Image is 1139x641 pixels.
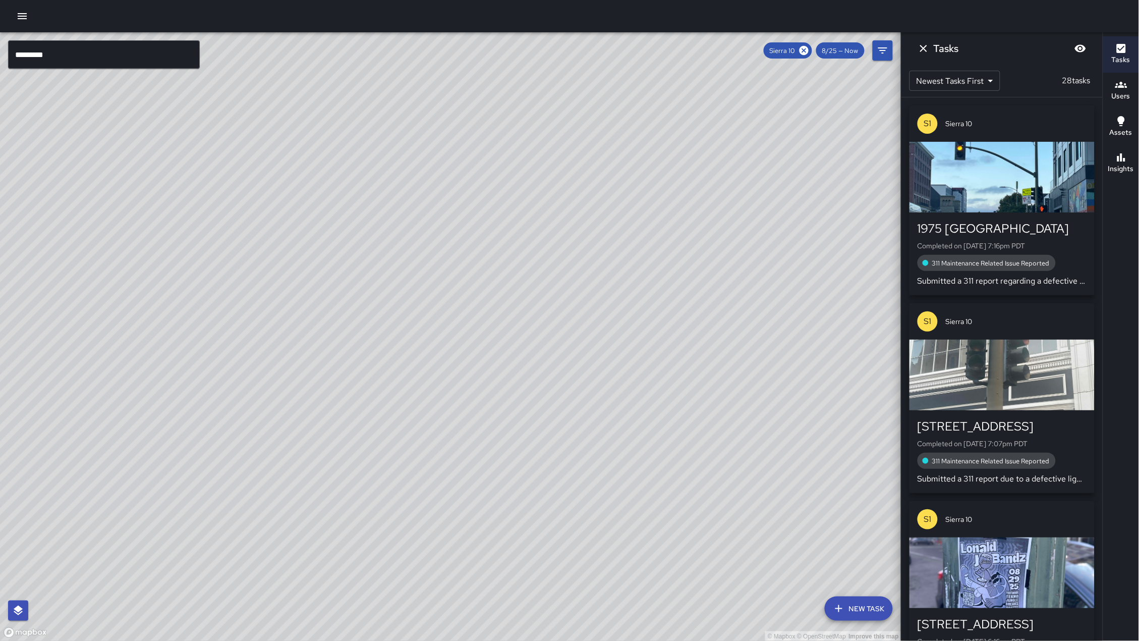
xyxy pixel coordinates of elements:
button: Tasks [1103,36,1139,73]
div: Newest Tasks First [909,71,1000,91]
div: Sierra 10 [764,42,812,59]
div: 1975 [GEOGRAPHIC_DATA] [918,221,1087,237]
span: 8/25 — Now [816,46,865,55]
p: Completed on [DATE] 7:16pm PDT [918,241,1087,251]
h6: Insights [1108,164,1134,175]
button: New Task [825,597,893,621]
button: Blur [1070,38,1091,59]
h6: Tasks [934,40,959,57]
p: Completed on [DATE] 7:07pm PDT [918,439,1087,449]
button: Insights [1103,145,1139,182]
p: Submitted a 311 report regarding a defective yellow traffic light [918,275,1087,287]
div: [STREET_ADDRESS] [918,418,1087,435]
button: S1Sierra 10[STREET_ADDRESS]Completed on [DATE] 7:07pm PDT311 Maintenance Related Issue ReportedSu... [909,303,1095,493]
button: Assets [1103,109,1139,145]
button: Users [1103,73,1139,109]
div: [STREET_ADDRESS] [918,616,1087,632]
h6: Users [1112,91,1130,102]
p: S1 [924,118,932,130]
span: Sierra 10 [946,119,1087,129]
span: Sierra 10 [946,316,1087,327]
p: Submitted a 311 report due to a defective light at 19th and telegraph, caution yellow traffic light [918,473,1087,485]
p: 28 tasks [1058,75,1095,87]
button: Filters [873,40,893,61]
h6: Assets [1110,127,1132,138]
span: Sierra 10 [764,46,802,55]
p: S1 [924,315,932,328]
h6: Tasks [1112,55,1130,66]
button: S1Sierra 101975 [GEOGRAPHIC_DATA]Completed on [DATE] 7:16pm PDT311 Maintenance Related Issue Repo... [909,105,1095,295]
span: 311 Maintenance Related Issue Reported [926,259,1056,268]
p: S1 [924,513,932,525]
span: Sierra 10 [946,514,1087,524]
button: Dismiss [914,38,934,59]
span: 311 Maintenance Related Issue Reported [926,457,1056,465]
